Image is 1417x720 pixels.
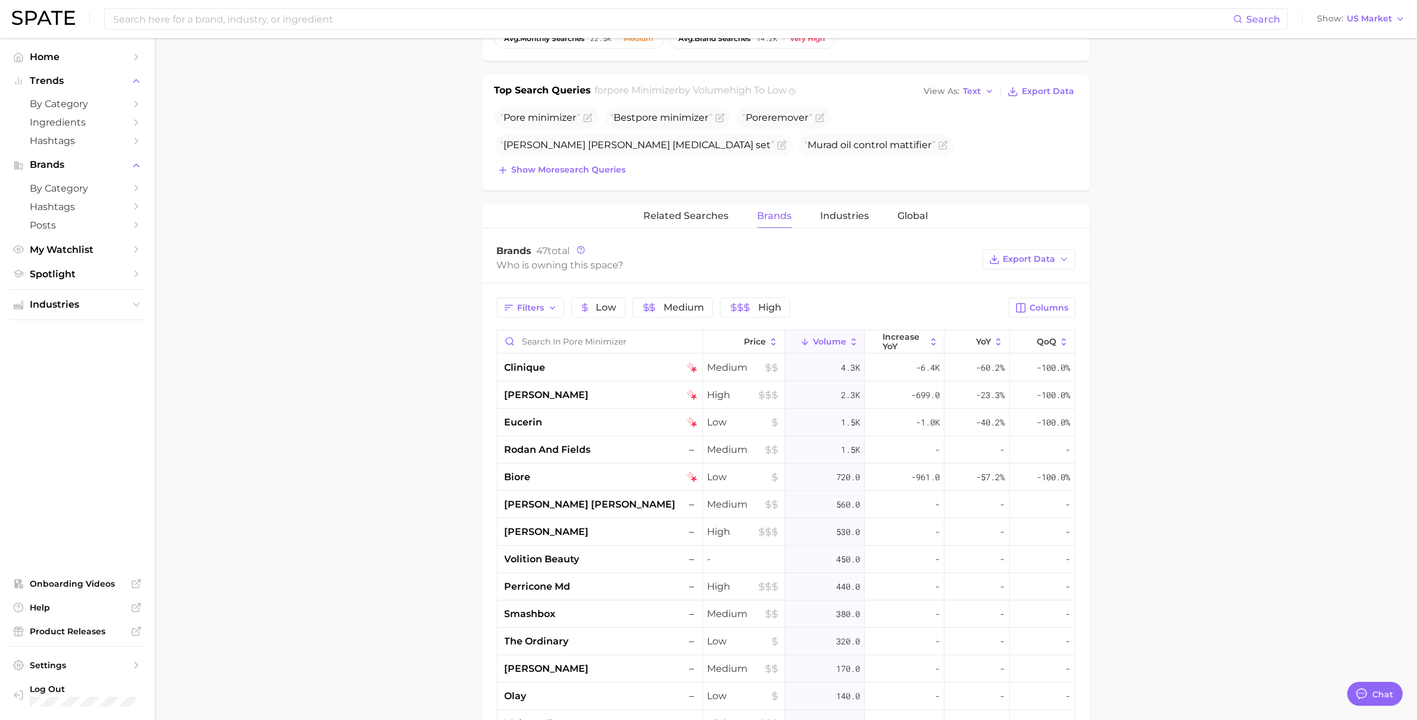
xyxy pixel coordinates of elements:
span: – [687,607,697,621]
span: - [935,689,940,703]
span: - [935,580,940,594]
span: [PERSON_NAME] [505,525,589,539]
span: - [1066,580,1071,594]
button: View AsText [921,84,997,99]
span: -699.0 [911,388,940,402]
span: 450.0 [836,552,860,566]
button: [PERSON_NAME]–Medium170.0--- [498,655,1075,683]
input: Search here for a brand, industry, or ingredient [112,9,1233,29]
span: - [1000,634,1005,649]
span: -6.4k [916,361,940,375]
span: Low [708,415,780,430]
button: QoQ [1010,330,1075,353]
span: US Market [1347,15,1392,22]
a: Hashtags [10,132,145,150]
img: falling star [687,472,697,483]
a: Onboarding Videos [10,575,145,593]
a: Posts [10,216,145,234]
button: Volume [785,330,865,353]
span: Ingredients [30,117,125,128]
span: monthly searches [505,35,585,43]
a: Spotlight [10,265,145,283]
span: YoY [976,337,991,346]
span: -23.3% [977,388,1005,402]
span: -100.0% [1037,361,1071,375]
span: - [935,497,940,512]
span: Brands [497,245,532,256]
span: Filters [518,303,545,313]
span: – [687,689,697,703]
span: - [1000,552,1005,566]
span: the ordinary [505,634,569,649]
span: Columns [1030,303,1069,313]
button: increase YoY [865,330,944,353]
span: pore [636,112,658,123]
button: Industries [10,296,145,314]
a: Home [10,48,145,66]
a: by Category [10,95,145,113]
button: [PERSON_NAME] [PERSON_NAME]–Medium560.0--- [498,491,1075,518]
button: olay–Low140.0--- [498,683,1075,710]
span: Help [30,602,125,613]
button: smashbox–Medium380.0--- [498,600,1075,628]
span: - [1066,497,1071,512]
input: Search in pore minimizer [498,330,702,353]
span: -60.2% [977,361,1005,375]
span: Medium [708,497,780,512]
a: Ingredients [10,113,145,132]
button: Flag as miscategorized or irrelevant [583,113,593,123]
span: - [1066,607,1071,621]
a: Hashtags [10,198,145,216]
button: avg.monthly searches22.5kMedium [495,29,664,49]
div: Who is owning this space? [497,257,977,273]
span: - [935,607,940,621]
span: Pore [504,112,526,123]
span: View As [924,88,960,95]
span: 440.0 [836,580,860,594]
span: - [935,634,940,649]
span: [PERSON_NAME] [505,662,589,676]
img: SPATE [12,11,75,25]
span: Medium [708,361,780,375]
span: Medium [708,662,780,676]
span: Hashtags [30,201,125,212]
span: – [687,443,697,457]
span: - [935,443,940,457]
button: avg.brand searches14.2kVery high [669,29,836,49]
span: high to low [730,84,787,96]
span: - [1000,525,1005,539]
a: Help [10,599,145,616]
span: 140.0 [836,689,860,703]
span: rodan and fields [505,443,591,457]
button: Flag as miscategorized or irrelevant [939,140,948,150]
a: Settings [10,656,145,674]
span: QoQ [1037,337,1056,346]
span: 530.0 [836,525,860,539]
span: – [687,497,697,512]
span: [PERSON_NAME] [PERSON_NAME] [505,497,676,512]
span: 320.0 [836,634,860,649]
a: Product Releases [10,622,145,640]
button: eucerinfalling starLow1.5k-1.0k-40.2%-100.0% [498,409,1075,436]
button: Export Data [1005,83,1077,100]
span: Brands [30,159,125,170]
span: - [1066,552,1071,566]
span: 47 [537,245,548,256]
span: -40.2% [977,415,1005,430]
button: volition beauty–-450.0--- [498,546,1075,573]
span: - [1000,662,1005,676]
span: 14.2k [757,35,778,43]
button: Flag as miscategorized or irrelevant [815,113,825,123]
div: Very high [790,35,825,43]
button: Export Data [983,249,1075,270]
span: - [708,552,780,566]
span: Medium [708,443,780,457]
button: cliniquefalling starMedium4.3k-6.4k-60.2%-100.0% [498,354,1075,381]
span: biore [505,470,531,484]
span: brand searches [679,35,751,43]
span: High [708,580,780,594]
span: Onboarding Videos [30,578,125,589]
span: Low [708,634,780,649]
span: - [1000,689,1005,703]
span: Murad oil control mattifier [805,139,936,151]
